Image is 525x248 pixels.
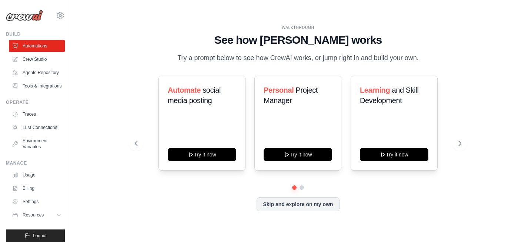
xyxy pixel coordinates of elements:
[9,182,65,194] a: Billing
[9,80,65,92] a: Tools & Integrations
[23,212,44,218] span: Resources
[9,40,65,52] a: Automations
[6,160,65,166] div: Manage
[33,233,47,239] span: Logout
[168,86,201,94] span: Automate
[6,31,65,37] div: Build
[174,53,422,63] p: Try a prompt below to see how CrewAI works, or jump right in and build your own.
[9,122,65,133] a: LLM Connections
[6,99,65,105] div: Operate
[6,10,43,21] img: Logo
[360,148,428,161] button: Try it now
[264,148,332,161] button: Try it now
[9,135,65,153] a: Environment Variables
[360,86,418,105] span: and Skill Development
[9,196,65,208] a: Settings
[9,67,65,79] a: Agents Repository
[360,86,390,94] span: Learning
[9,169,65,181] a: Usage
[9,53,65,65] a: Crew Studio
[9,209,65,221] button: Resources
[135,33,461,47] h1: See how [PERSON_NAME] works
[6,229,65,242] button: Logout
[264,86,294,94] span: Personal
[168,148,236,161] button: Try it now
[168,86,221,105] span: social media posting
[257,197,339,211] button: Skip and explore on my own
[9,108,65,120] a: Traces
[264,86,318,105] span: Project Manager
[135,25,461,30] div: WALKTHROUGH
